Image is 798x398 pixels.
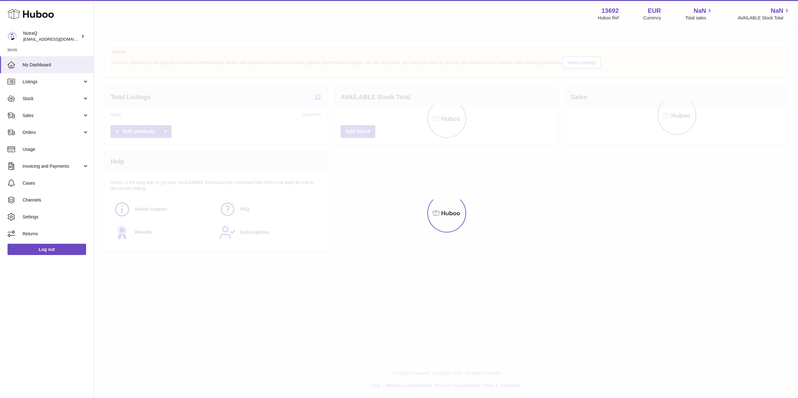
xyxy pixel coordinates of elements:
[23,214,89,220] span: Settings
[8,32,17,41] img: log@nutraq.com
[648,7,661,15] strong: EUR
[23,197,89,203] span: Channels
[23,180,89,186] span: Cases
[23,113,82,119] span: Sales
[23,96,82,102] span: Stock
[643,15,661,21] div: Currency
[598,15,619,21] div: Huboo Ref
[738,7,790,21] a: NaN AVAILABLE Stock Total
[23,79,82,85] span: Listings
[23,231,89,237] span: Returns
[23,62,89,68] span: My Dashboard
[601,7,619,15] strong: 13692
[23,30,80,42] div: NutraQ
[23,130,82,135] span: Orders
[738,15,790,21] span: AVAILABLE Stock Total
[685,15,713,21] span: Total sales
[23,37,92,42] span: [EMAIL_ADDRESS][DOMAIN_NAME]
[771,7,783,15] span: NaN
[8,244,86,255] a: Log out
[23,146,89,152] span: Usage
[23,163,82,169] span: Invoicing and Payments
[685,7,713,21] a: NaN Total sales
[693,7,706,15] span: NaN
